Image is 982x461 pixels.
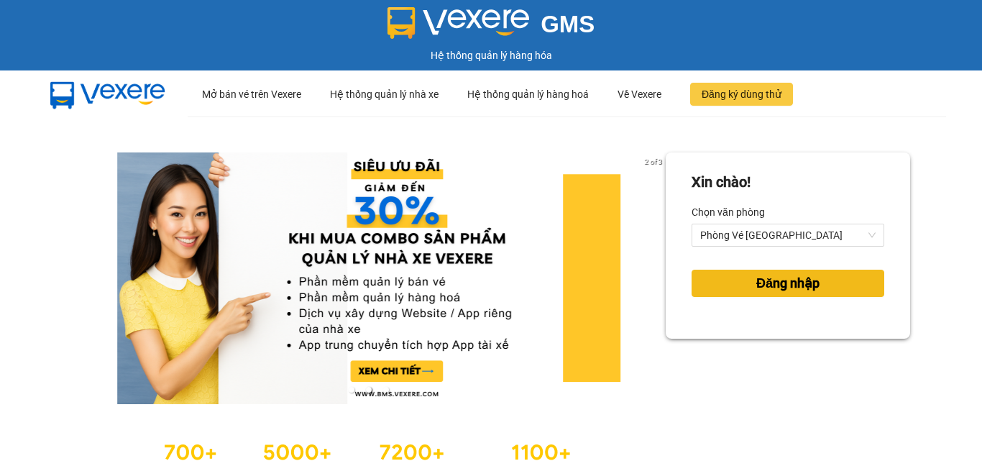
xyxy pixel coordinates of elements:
div: Về Vexere [618,71,661,117]
p: 2 of 3 [641,152,666,171]
li: slide item 3 [383,387,389,393]
div: Hệ thống quản lý hàng hóa [4,47,978,63]
span: Đăng ký dùng thử [702,86,781,102]
img: mbUUG5Q.png [36,70,180,118]
a: GMS [387,22,595,33]
span: Phòng Vé Tuy Hòa [700,224,876,246]
div: Mở bán vé trên Vexere [202,71,301,117]
label: Chọn văn phòng [692,201,765,224]
button: Đăng ký dùng thử [690,83,793,106]
div: Xin chào! [692,171,751,193]
li: slide item 1 [349,387,354,393]
div: Hệ thống quản lý hàng hoá [467,71,589,117]
div: Hệ thống quản lý nhà xe [330,71,439,117]
button: Đăng nhập [692,270,884,297]
span: GMS [541,11,595,37]
li: slide item 2 [366,387,372,393]
button: previous slide / item [72,152,92,404]
span: Đăng nhập [756,273,820,293]
button: next slide / item [646,152,666,404]
img: logo 2 [387,7,530,39]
